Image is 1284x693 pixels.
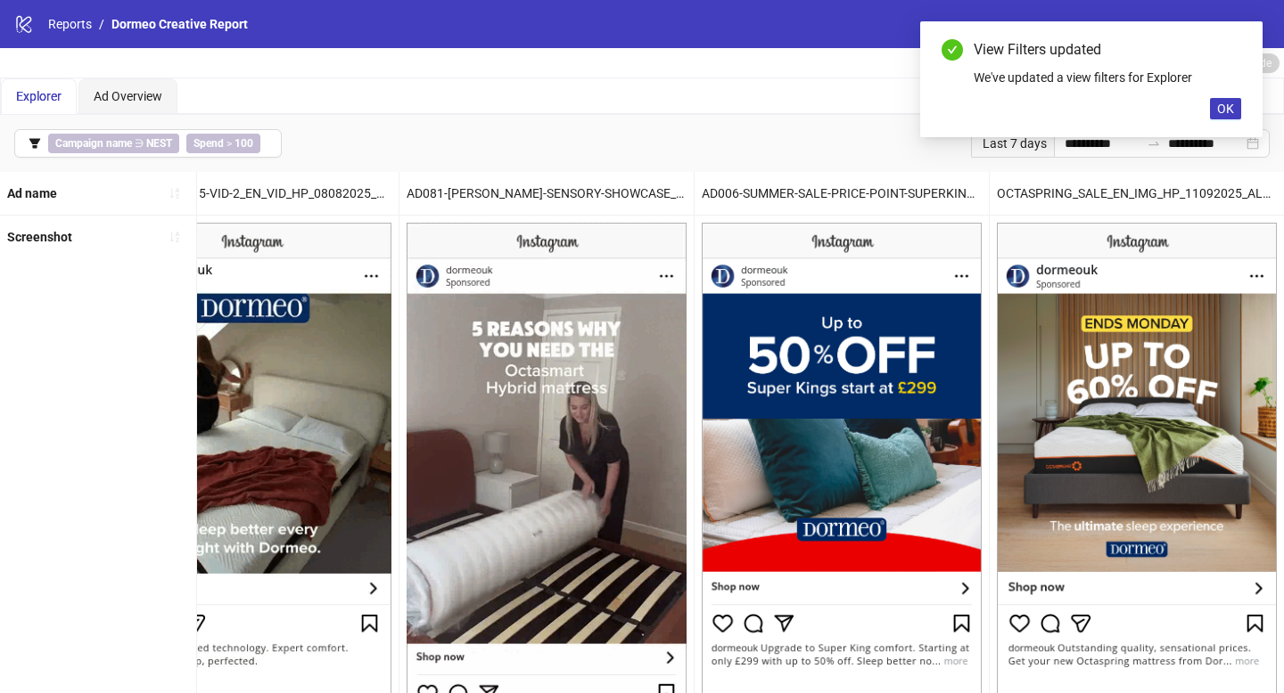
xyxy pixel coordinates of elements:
div: View Filters updated [974,39,1241,61]
span: check-circle [942,39,963,61]
a: Close [1222,39,1241,59]
span: OK [1217,102,1234,116]
div: We've updated a view filters for Explorer [974,68,1241,87]
button: OK [1210,98,1241,119]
